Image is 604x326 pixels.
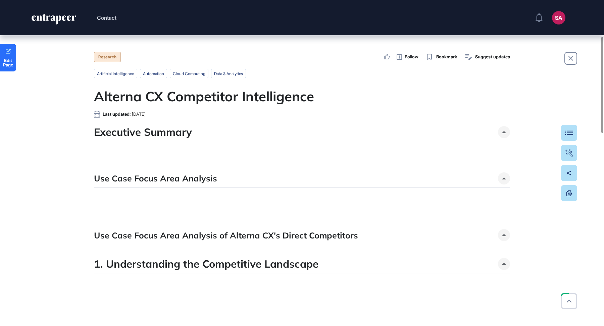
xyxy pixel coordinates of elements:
[397,53,418,61] button: Follow
[94,126,192,138] h4: Executive Summary
[170,69,208,78] li: cloud computing
[103,112,146,117] div: Last updated:
[97,13,116,22] button: Contact
[436,54,457,60] span: Bookmark
[94,172,217,184] h5: Use Case Focus Area Analysis
[94,52,121,62] div: Research
[31,14,77,27] a: entrapeer-logo
[425,52,457,62] button: Bookmark
[464,52,510,62] button: Suggest updates
[211,69,246,78] li: data & analytics
[94,88,510,104] h1: Alterna CX Competitor Intelligence
[140,69,167,78] li: automation
[132,112,146,117] span: [DATE]
[405,54,418,60] span: Follow
[94,69,137,78] li: artificial intelligence
[475,54,510,60] span: Suggest updates
[94,258,318,270] h4: 1. Understanding the Competitive Landscape
[552,11,565,24] button: SA
[94,229,358,241] h5: Use Case Focus Area Analysis of Alterna CX's Direct Competitors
